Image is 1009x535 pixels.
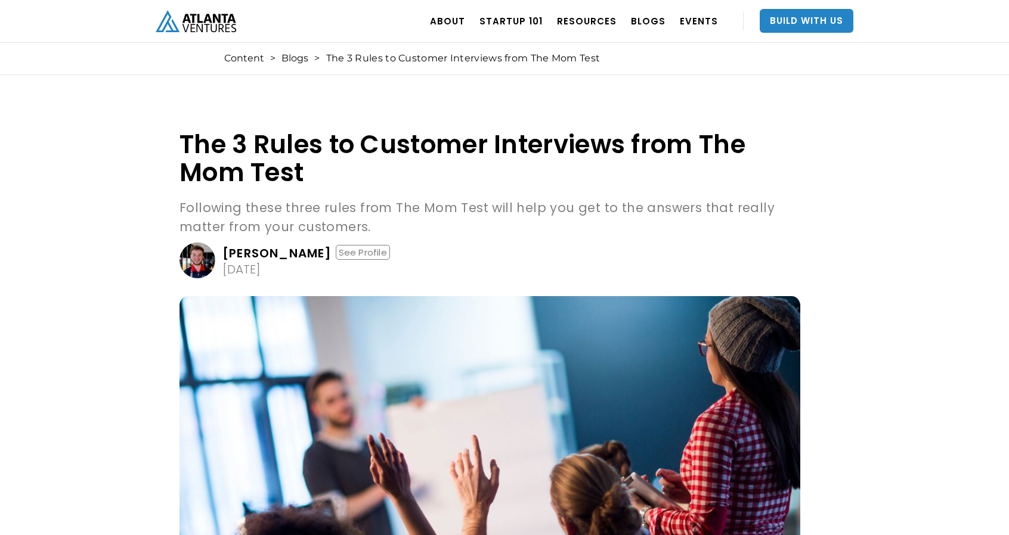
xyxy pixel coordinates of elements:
[222,263,261,275] div: [DATE]
[270,52,276,64] div: >
[760,9,853,33] a: Build With Us
[326,52,601,64] div: The 3 Rules to Customer Interviews from The Mom Test
[557,4,617,38] a: RESOURCES
[479,4,543,38] a: Startup 101
[179,198,800,237] p: Following these three rules from The Mom Test will help you get to the answers that really matter...
[281,52,308,64] a: Blogs
[222,247,332,259] div: [PERSON_NAME]
[430,4,465,38] a: ABOUT
[631,4,666,38] a: BLOGS
[179,130,800,186] h1: The 3 Rules to Customer Interviews from The Mom Test
[336,245,390,260] div: See Profile
[314,52,320,64] div: >
[680,4,718,38] a: EVENTS
[179,242,800,278] a: [PERSON_NAME]See Profile[DATE]
[224,52,264,64] a: Content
